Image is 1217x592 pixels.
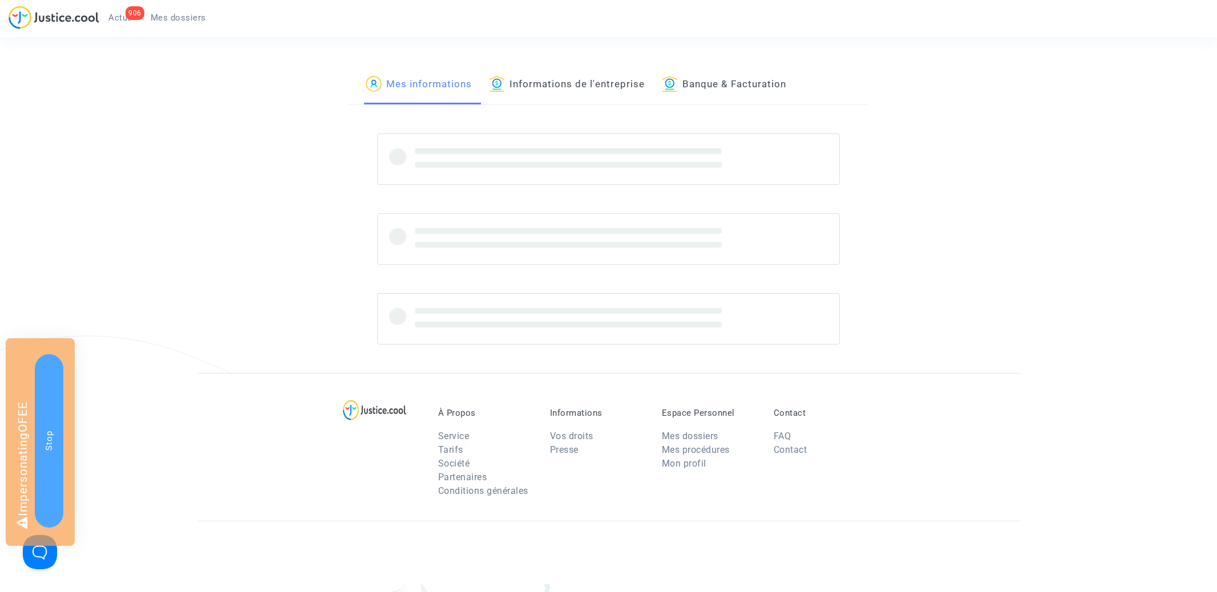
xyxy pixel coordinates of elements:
span: Stop [44,431,54,451]
a: Mes informations [366,66,472,104]
a: Conditions générales [438,485,528,496]
a: 906Actus [99,9,141,26]
span: Actus [108,13,132,23]
a: Tarifs [438,444,463,455]
a: Mes procédures [662,444,730,455]
p: Contact [774,408,868,418]
img: logo-lg.svg [343,400,406,420]
a: Banque & Facturation [662,66,786,104]
iframe: Help Scout Beacon - Open [23,535,57,569]
p: Informations [550,408,645,418]
div: 906 [126,6,144,20]
a: Informations de l'entreprise [489,66,645,104]
img: icon-banque.svg [489,76,505,92]
a: FAQ [774,431,791,441]
button: Stop [35,354,63,528]
img: icon-passager.svg [366,76,382,92]
div: Impersonating [6,338,75,546]
p: Espace Personnel [662,408,757,418]
a: Partenaires [438,472,487,482]
p: À Propos [438,408,533,418]
img: icon-banque.svg [662,76,678,92]
img: jc-logo.svg [9,6,99,29]
span: Mes dossiers [151,13,206,23]
a: Presse [550,444,579,455]
a: Service [438,431,470,441]
a: Mes dossiers [141,9,215,26]
a: Vos droits [550,431,593,441]
a: Mes dossiers [662,431,718,441]
a: Contact [774,444,807,455]
a: Mon profil [662,458,706,469]
a: Société [438,458,470,469]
